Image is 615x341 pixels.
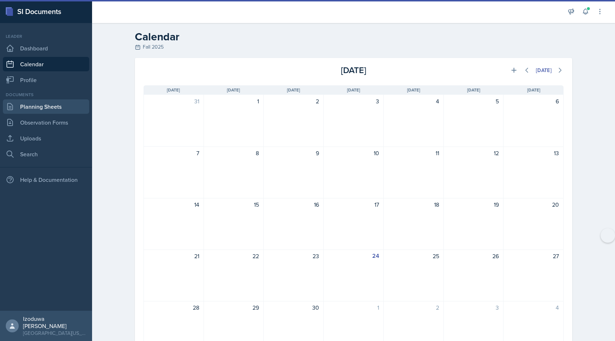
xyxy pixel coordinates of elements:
[3,172,89,187] div: Help & Documentation
[227,87,240,93] span: [DATE]
[208,303,259,312] div: 29
[3,131,89,145] a: Uploads
[388,303,439,312] div: 2
[3,91,89,98] div: Documents
[388,149,439,157] div: 11
[448,303,499,312] div: 3
[3,99,89,114] a: Planning Sheets
[208,200,259,209] div: 15
[23,329,86,337] div: [GEOGRAPHIC_DATA][US_STATE]
[3,73,89,87] a: Profile
[388,200,439,209] div: 18
[148,303,199,312] div: 28
[268,97,319,106] div: 2
[536,67,552,73] div: [DATE]
[148,149,199,157] div: 7
[508,149,559,157] div: 13
[328,149,379,157] div: 10
[3,115,89,130] a: Observation Forms
[167,87,180,93] span: [DATE]
[135,30,572,43] h2: Calendar
[347,87,360,93] span: [DATE]
[328,252,379,260] div: 24
[208,149,259,157] div: 8
[407,87,420,93] span: [DATE]
[508,252,559,260] div: 27
[135,43,572,51] div: Fall 2025
[287,87,300,93] span: [DATE]
[328,97,379,106] div: 3
[467,87,480,93] span: [DATE]
[268,303,319,312] div: 30
[531,64,556,76] button: [DATE]
[328,200,379,209] div: 17
[268,200,319,209] div: 16
[508,97,559,106] div: 6
[508,303,559,312] div: 4
[448,200,499,209] div: 19
[328,303,379,312] div: 1
[388,252,439,260] div: 25
[23,315,86,329] div: Izoduwa [PERSON_NAME]
[448,252,499,260] div: 26
[268,149,319,157] div: 9
[448,97,499,106] div: 5
[268,252,319,260] div: 23
[388,97,439,106] div: 4
[3,41,89,55] a: Dashboard
[208,97,259,106] div: 1
[508,200,559,209] div: 20
[527,87,540,93] span: [DATE]
[148,252,199,260] div: 21
[148,200,199,209] div: 14
[448,149,499,157] div: 12
[3,33,89,40] div: Leader
[208,252,259,260] div: 22
[3,147,89,161] a: Search
[283,64,423,77] div: [DATE]
[148,97,199,106] div: 31
[3,57,89,71] a: Calendar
